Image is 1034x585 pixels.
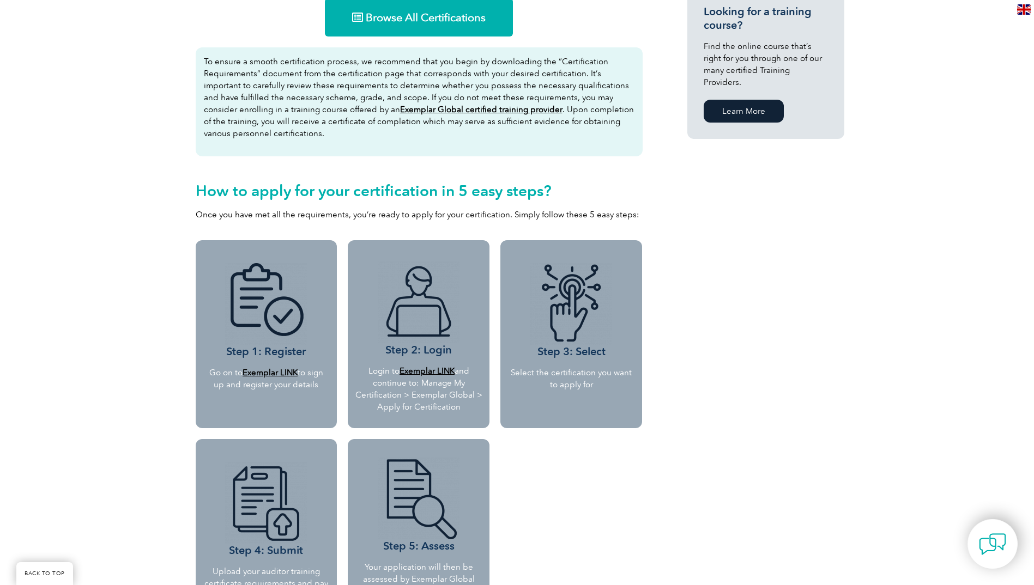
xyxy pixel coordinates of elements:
[1017,4,1031,15] img: en
[243,368,298,377] a: Exemplar LINK
[354,261,483,357] h3: Step 2: Login
[204,367,329,391] p: Go on to to sign up and register your details
[352,561,486,585] p: Your application will then be assessed by Exemplar Global
[400,105,563,114] a: Exemplar Global certified training provider
[204,462,329,557] h3: Step 4: Submit
[196,182,643,199] h2: How to apply for your certification in 5 easy steps?
[196,209,643,221] p: Once you have met all the requirements, you’re ready to apply for your certification. Simply foll...
[509,367,634,391] p: Select the certification you want to apply for
[704,100,784,123] a: Learn More
[16,562,73,585] a: BACK TO TOP
[704,40,828,88] p: Find the online course that’s right for you through one of our many certified Training Providers.
[204,263,329,358] h3: Step 1: Register
[704,5,828,32] h3: Looking for a training course?
[366,12,486,23] span: Browse All Certifications
[352,458,486,553] h3: Step 5: Assess
[400,366,455,376] a: Exemplar LINK
[509,263,634,358] h3: Step 3: Select
[979,531,1006,558] img: contact-chat.png
[354,365,483,413] p: Login to and continue to: Manage My Certification > Exemplar Global > Apply for Certification
[204,56,634,139] p: To ensure a smooth certification process, we recommend that you begin by downloading the “Certifi...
